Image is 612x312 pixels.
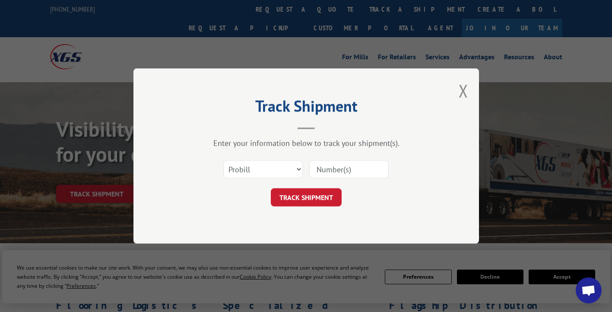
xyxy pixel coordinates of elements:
[459,79,468,102] button: Close modal
[309,160,389,178] input: Number(s)
[177,138,436,148] div: Enter your information below to track your shipment(s).
[177,100,436,116] h2: Track Shipment
[576,277,602,303] div: Open chat
[271,188,342,206] button: TRACK SHIPMENT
